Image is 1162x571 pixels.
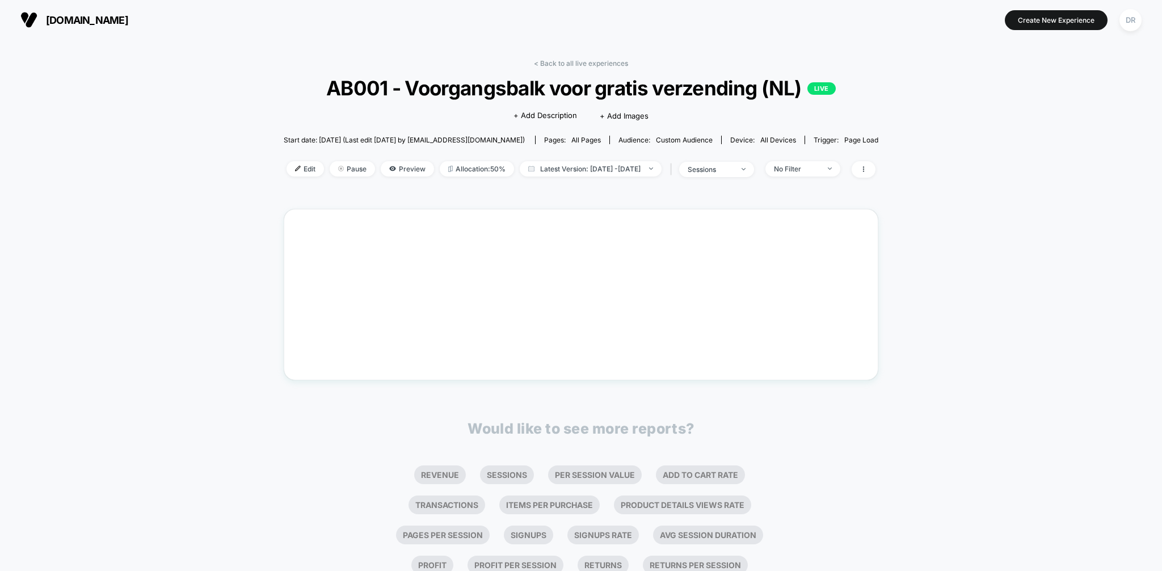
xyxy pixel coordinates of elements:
span: all pages [571,136,601,144]
div: Audience: [618,136,713,144]
div: No Filter [774,165,819,173]
span: Pause [330,161,375,177]
div: sessions [688,165,733,174]
span: Allocation: 50% [440,161,514,177]
span: + Add Images [600,111,649,120]
span: all devices [760,136,796,144]
li: Signups [504,526,553,544]
button: DR [1116,9,1145,32]
img: end [338,166,344,171]
li: Revenue [414,465,466,484]
img: edit [295,166,301,171]
li: Transactions [409,496,485,514]
span: Preview [381,161,434,177]
span: Device: [721,136,805,144]
button: [DOMAIN_NAME] [17,11,132,29]
li: Signups Rate [567,526,639,544]
div: Trigger: [814,136,878,144]
img: end [649,167,653,170]
span: Start date: [DATE] (Last edit [DATE] by [EMAIL_ADDRESS][DOMAIN_NAME]) [284,136,525,144]
img: Visually logo [20,11,37,28]
li: Product Details Views Rate [614,496,751,514]
div: DR [1119,9,1142,31]
p: Would like to see more reports? [468,420,694,437]
img: rebalance [448,166,453,172]
li: Avg Session Duration [653,526,763,544]
li: Per Session Value [548,465,642,484]
span: Latest Version: [DATE] - [DATE] [520,161,662,177]
img: end [742,168,746,170]
img: calendar [528,166,534,171]
p: LIVE [807,82,836,95]
button: Create New Experience [1005,10,1108,30]
li: Sessions [480,465,534,484]
a: < Back to all live experiences [534,59,628,68]
span: [DOMAIN_NAME] [46,14,128,26]
span: Edit [287,161,324,177]
span: | [667,161,679,178]
span: Page Load [844,136,878,144]
span: + Add Description [513,110,577,121]
li: Add To Cart Rate [656,465,745,484]
li: Pages Per Session [396,526,490,544]
li: Items Per Purchase [499,496,600,514]
span: AB001 - Voorgangsbalk voor gratis verzending (NL) [314,76,849,100]
img: end [828,167,832,170]
span: Custom Audience [656,136,713,144]
div: Pages: [544,136,601,144]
